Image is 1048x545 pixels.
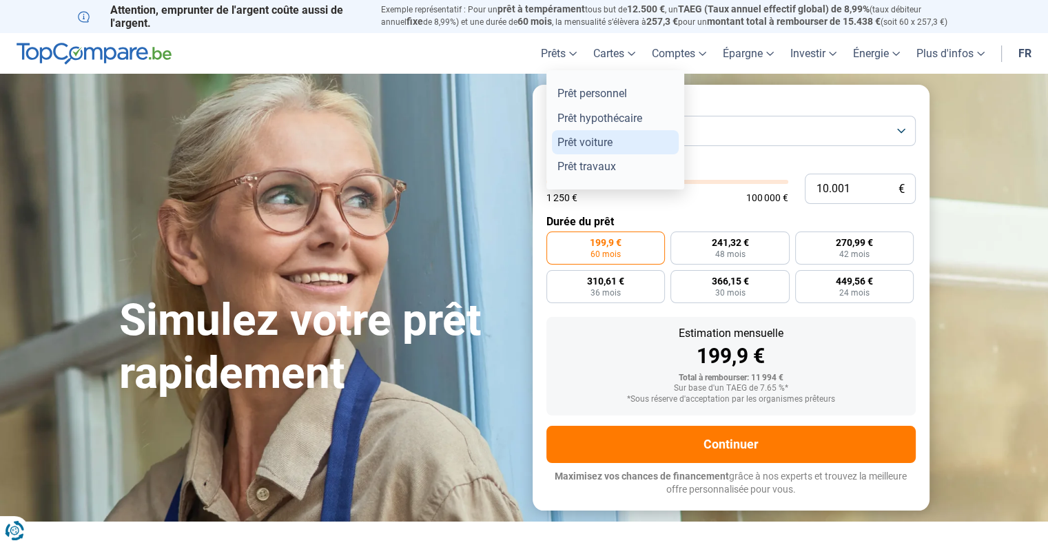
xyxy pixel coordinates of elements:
[78,3,364,30] p: Attention, emprunter de l'argent coûte aussi de l'argent.
[546,99,916,112] label: But du prêt
[546,470,916,497] p: grâce à nos experts et trouvez la meilleure offre personnalisée pour vous.
[557,346,905,367] div: 199,9 €
[557,373,905,383] div: Total à rembourser: 11 994 €
[678,3,870,14] span: TAEG (Taux annuel effectif global) de 8,99%
[590,238,621,247] span: 199,9 €
[497,3,585,14] span: prêt à tempérament
[590,289,621,297] span: 36 mois
[517,16,552,27] span: 60 mois
[711,276,748,286] span: 366,15 €
[381,3,971,28] p: Exemple représentatif : Pour un tous but de , un (taux débiteur annuel de 8,99%) et une durée de ...
[546,426,916,463] button: Continuer
[557,395,905,404] div: *Sous réserve d'acceptation par les organismes prêteurs
[898,183,905,195] span: €
[845,33,908,74] a: Énergie
[627,3,665,14] span: 12.500 €
[17,43,172,65] img: TopCompare
[546,157,916,170] label: Montant de l'emprunt
[552,130,679,154] a: Prêt voiture
[715,250,745,258] span: 48 mois
[839,250,870,258] span: 42 mois
[646,16,678,27] span: 257,3 €
[587,276,624,286] span: 310,61 €
[590,250,621,258] span: 60 mois
[836,238,873,247] span: 270,99 €
[119,294,516,400] h1: Simulez votre prêt rapidement
[407,16,423,27] span: fixe
[552,81,679,105] a: Prêt personnel
[839,289,870,297] span: 24 mois
[557,384,905,393] div: Sur base d'un TAEG de 7.65 %*
[746,193,788,203] span: 100 000 €
[715,33,782,74] a: Épargne
[715,289,745,297] span: 30 mois
[546,116,916,146] button: Prêt personnel
[552,154,679,178] a: Prêt travaux
[782,33,845,74] a: Investir
[585,33,644,74] a: Cartes
[555,471,729,482] span: Maximisez vos chances de financement
[533,33,585,74] a: Prêts
[707,16,881,27] span: montant total à rembourser de 15.438 €
[908,33,993,74] a: Plus d'infos
[644,33,715,74] a: Comptes
[546,215,916,228] label: Durée du prêt
[557,328,905,339] div: Estimation mensuelle
[552,106,679,130] a: Prêt hypothécaire
[836,276,873,286] span: 449,56 €
[546,193,577,203] span: 1 250 €
[711,238,748,247] span: 241,32 €
[1010,33,1040,74] a: fr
